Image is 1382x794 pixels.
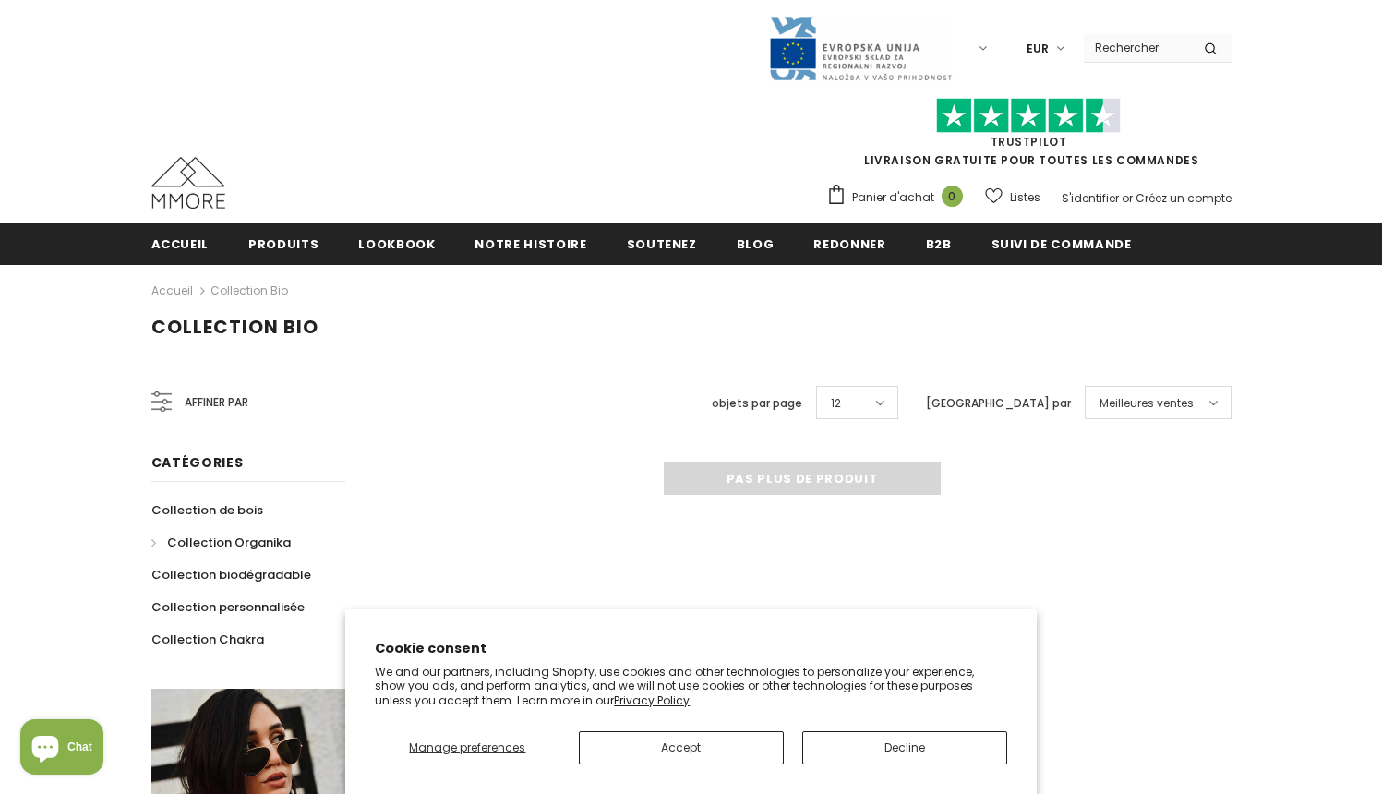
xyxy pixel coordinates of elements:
span: Lookbook [358,235,435,253]
span: Collection personnalisée [151,598,305,616]
a: Collection Bio [210,283,288,298]
a: Collection de bois [151,494,263,526]
img: Javni Razpis [768,15,953,82]
span: Collection biodégradable [151,566,311,583]
span: Meilleures ventes [1100,394,1194,413]
span: Produits [248,235,318,253]
h2: Cookie consent [375,639,1007,658]
span: Blog [737,235,775,253]
span: Panier d'achat [852,188,934,207]
a: Redonner [813,223,885,264]
span: Notre histoire [475,235,586,253]
a: Privacy Policy [614,692,690,708]
inbox-online-store-chat: Shopify online store chat [15,719,109,779]
img: Cas MMORE [151,157,225,209]
a: Lookbook [358,223,435,264]
button: Accept [579,731,784,764]
a: soutenez [627,223,697,264]
button: Decline [802,731,1007,764]
a: Produits [248,223,318,264]
a: B2B [926,223,952,264]
a: TrustPilot [991,134,1067,150]
span: Collection de bois [151,501,263,519]
span: Accueil [151,235,210,253]
span: 12 [831,394,841,413]
span: EUR [1027,40,1049,58]
a: Panier d'achat 0 [826,184,972,211]
p: We and our partners, including Shopify, use cookies and other technologies to personalize your ex... [375,665,1007,708]
span: Manage preferences [409,740,525,755]
a: Accueil [151,280,193,302]
span: Suivi de commande [991,235,1132,253]
span: 0 [942,186,963,207]
span: B2B [926,235,952,253]
span: Affiner par [185,392,248,413]
span: Collection Organika [167,534,291,551]
a: Créez un compte [1136,190,1232,206]
span: or [1122,190,1133,206]
a: Suivi de commande [991,223,1132,264]
span: Collection Chakra [151,631,264,648]
label: [GEOGRAPHIC_DATA] par [926,394,1071,413]
a: Blog [737,223,775,264]
a: Collection Chakra [151,623,264,656]
span: Redonner [813,235,885,253]
span: LIVRAISON GRATUITE POUR TOUTES LES COMMANDES [826,106,1232,168]
a: Collection personnalisée [151,591,305,623]
label: objets par page [712,394,802,413]
span: Catégories [151,453,244,472]
a: Collection Organika [151,526,291,559]
a: S'identifier [1062,190,1119,206]
a: Collection biodégradable [151,559,311,591]
img: Faites confiance aux étoiles pilotes [936,98,1121,134]
input: Search Site [1084,34,1190,61]
span: Collection Bio [151,314,318,340]
a: Javni Razpis [768,40,953,55]
a: Accueil [151,223,210,264]
span: soutenez [627,235,697,253]
a: Notre histoire [475,223,586,264]
button: Manage preferences [375,731,559,764]
a: Listes [985,181,1040,213]
span: Listes [1010,188,1040,207]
